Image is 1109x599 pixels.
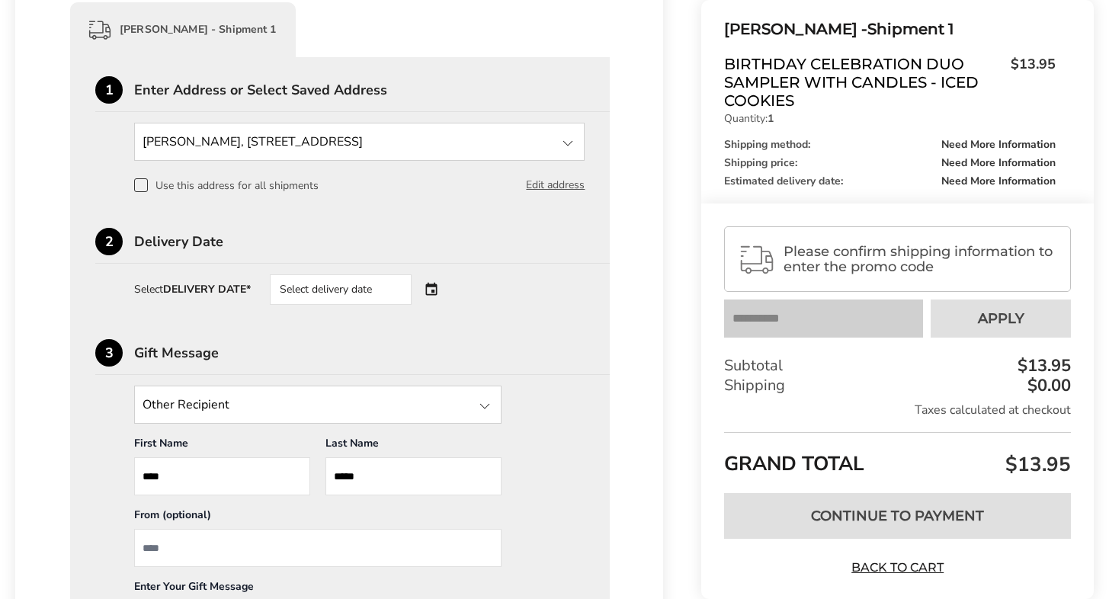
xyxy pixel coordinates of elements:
div: Shipping [724,376,1071,396]
div: From (optional) [134,508,502,529]
span: Birthday Celebration Duo Sampler with Candles - Iced Cookies [724,55,1003,110]
div: First Name [134,436,310,457]
div: Enter Address or Select Saved Address [134,83,610,97]
div: Select delivery date [270,274,412,305]
div: Taxes calculated at checkout [724,402,1071,418]
input: First Name [134,457,310,495]
div: Subtotal [724,202,1056,220]
div: Select [134,284,251,295]
strong: 1 [768,111,774,126]
span: Need More Information [941,139,1056,150]
input: State [134,123,585,161]
label: Use this address for all shipments [134,178,319,192]
a: Back to Cart [845,559,951,576]
input: From [134,529,502,567]
div: 2 [95,228,123,255]
span: [PERSON_NAME] - [724,20,867,38]
input: Last Name [325,457,502,495]
span: $13.95 [1011,202,1056,220]
strong: DELIVERY DATE* [163,282,251,296]
a: Birthday Celebration Duo Sampler with Candles - Iced Cookies$13.95 [724,55,1056,110]
input: State [134,386,502,424]
div: 1 [95,76,123,104]
div: Gift Message [134,346,610,360]
div: Delivery Date [134,235,610,248]
div: $0.00 [1024,377,1071,394]
button: Continue to Payment [724,493,1071,539]
div: Shipment 1 [724,17,1056,42]
div: Shipping price: [724,158,1056,168]
div: [PERSON_NAME] - Shipment 1 [70,2,296,57]
div: 3 [95,339,123,367]
span: Need More Information [941,176,1056,187]
p: Quantity: [724,114,1056,124]
span: $13.95 [1003,55,1056,106]
div: Shipping method: [724,139,1056,150]
span: $13.95 [1002,451,1071,478]
div: Subtotal [724,356,1071,376]
button: Edit address [526,177,585,194]
div: Estimated delivery date: [724,176,1056,187]
span: Need More Information [941,158,1056,168]
button: Apply [931,299,1071,338]
div: $13.95 [1014,357,1071,374]
span: Please confirm shipping information to enter the promo code [784,244,1057,274]
div: GRAND TOTAL [724,432,1071,482]
span: Apply [978,312,1024,325]
div: Last Name [325,436,502,457]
